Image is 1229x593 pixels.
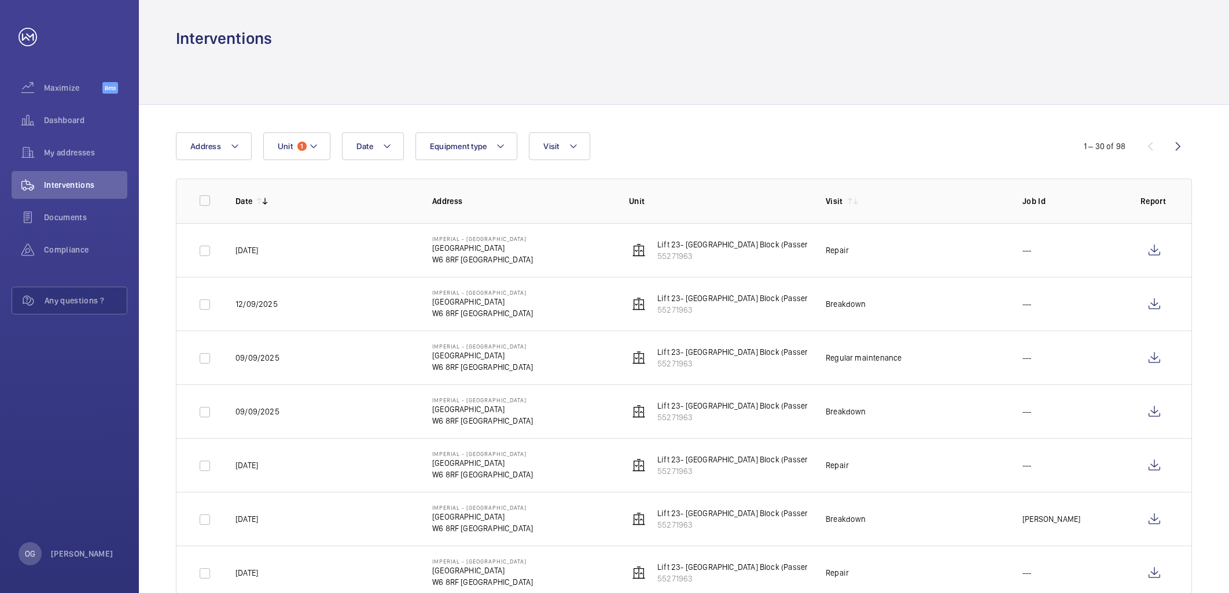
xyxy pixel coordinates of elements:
div: Breakdown [826,298,866,310]
p: --- [1022,298,1032,310]
p: Lift 23- [GEOGRAPHIC_DATA] Block (Passenger) [657,292,824,304]
p: 12/09/2025 [236,298,278,310]
p: Lift 23- [GEOGRAPHIC_DATA] Block (Passenger) [657,454,824,465]
p: Imperial - [GEOGRAPHIC_DATA] [432,450,533,457]
p: 55271963 [657,412,824,423]
div: Repair [826,567,849,579]
p: 55271963 [657,358,824,369]
p: Lift 23- [GEOGRAPHIC_DATA] Block (Passenger) [657,346,824,358]
p: 55271963 [657,304,824,316]
div: 1 – 30 of 98 [1084,140,1125,152]
p: Lift 23- [GEOGRAPHIC_DATA] Block (Passenger) [657,239,824,250]
button: Unit1 [263,132,330,160]
p: [GEOGRAPHIC_DATA] [432,350,533,361]
p: [PERSON_NAME] [1022,513,1080,525]
p: Imperial - [GEOGRAPHIC_DATA] [432,289,533,296]
button: Visit [529,132,590,160]
button: Equipment type [415,132,518,160]
span: Date [356,142,373,151]
img: elevator.svg [632,458,646,472]
p: [DATE] [236,567,258,579]
p: OG [25,548,35,559]
img: elevator.svg [632,297,646,311]
span: Compliance [44,244,127,255]
span: Address [190,142,221,151]
p: [DATE] [236,513,258,525]
span: Visit [543,142,559,151]
div: Breakdown [826,513,866,525]
p: [PERSON_NAME] [51,548,113,559]
img: elevator.svg [632,512,646,526]
p: 09/09/2025 [236,352,279,364]
h1: Interventions [176,28,272,49]
div: Repair [826,244,849,256]
p: [GEOGRAPHIC_DATA] [432,565,533,576]
p: 55271963 [657,573,824,584]
p: --- [1022,459,1032,471]
p: [DATE] [236,244,258,256]
p: Visit [826,195,843,207]
span: Unit [278,142,293,151]
p: Lift 23- [GEOGRAPHIC_DATA] Block (Passenger) [657,507,824,519]
img: elevator.svg [632,405,646,418]
div: Repair [826,459,849,471]
p: --- [1022,244,1032,256]
p: W6 8RF [GEOGRAPHIC_DATA] [432,469,533,480]
span: Beta [102,82,118,94]
p: W6 8RF [GEOGRAPHIC_DATA] [432,522,533,534]
p: Lift 23- [GEOGRAPHIC_DATA] Block (Passenger) [657,561,824,573]
p: W6 8RF [GEOGRAPHIC_DATA] [432,254,533,265]
p: [GEOGRAPHIC_DATA] [432,296,533,307]
div: Breakdown [826,406,866,417]
p: [GEOGRAPHIC_DATA] [432,457,533,469]
div: Regular maintenance [826,352,901,364]
p: W6 8RF [GEOGRAPHIC_DATA] [432,576,533,588]
span: Equipment type [430,142,487,151]
p: W6 8RF [GEOGRAPHIC_DATA] [432,415,533,427]
p: 09/09/2025 [236,406,279,417]
span: Maximize [44,82,102,94]
p: Address [432,195,610,207]
button: Address [176,132,252,160]
img: elevator.svg [632,566,646,580]
p: [GEOGRAPHIC_DATA] [432,403,533,415]
p: Imperial - [GEOGRAPHIC_DATA] [432,558,533,565]
button: Date [342,132,404,160]
span: Documents [44,212,127,223]
p: Lift 23- [GEOGRAPHIC_DATA] Block (Passenger) [657,400,824,412]
p: [DATE] [236,459,258,471]
span: Dashboard [44,114,127,126]
span: Any questions ? [45,295,127,306]
p: 55271963 [657,519,824,531]
p: Unit [629,195,807,207]
span: 1 [297,142,307,151]
p: W6 8RF [GEOGRAPHIC_DATA] [432,361,533,373]
p: Imperial - [GEOGRAPHIC_DATA] [432,235,533,242]
p: Imperial - [GEOGRAPHIC_DATA] [432,396,533,403]
span: My addresses [44,147,127,158]
span: Interventions [44,179,127,191]
p: Date [236,195,252,207]
img: elevator.svg [632,351,646,365]
p: 55271963 [657,465,824,477]
p: Imperial - [GEOGRAPHIC_DATA] [432,504,533,511]
p: Imperial - [GEOGRAPHIC_DATA] [432,343,533,350]
p: Report [1140,195,1168,207]
img: elevator.svg [632,243,646,257]
p: 55271963 [657,250,824,262]
p: Job Id [1022,195,1122,207]
p: --- [1022,352,1032,364]
p: W6 8RF [GEOGRAPHIC_DATA] [432,307,533,319]
p: [GEOGRAPHIC_DATA] [432,511,533,522]
p: --- [1022,567,1032,579]
p: [GEOGRAPHIC_DATA] [432,242,533,254]
p: --- [1022,406,1032,417]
